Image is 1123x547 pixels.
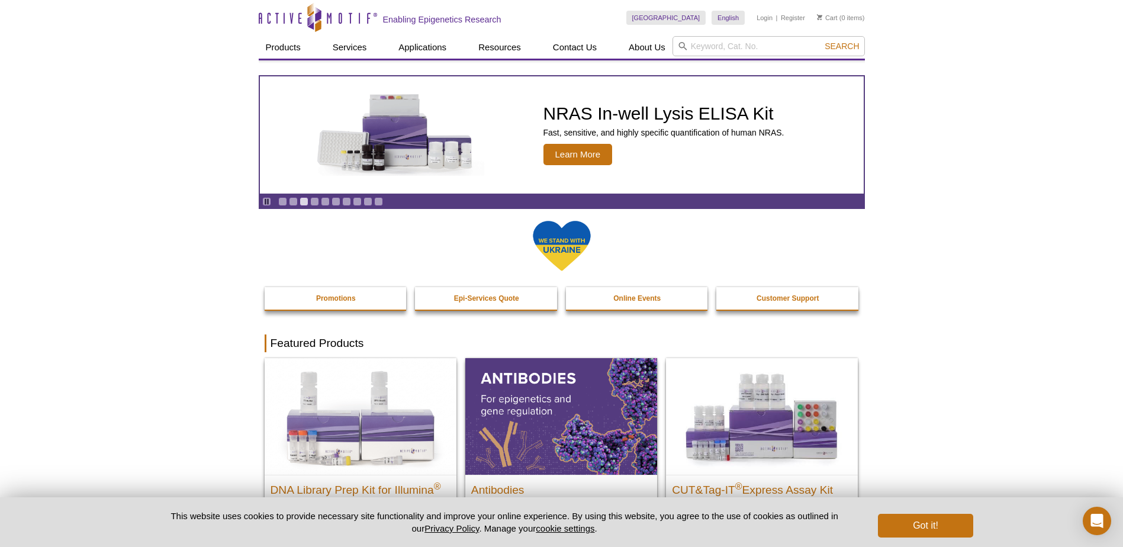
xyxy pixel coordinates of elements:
img: NRAS In-well Lysis ELISA Kit [307,94,484,176]
h2: NRAS In-well Lysis ELISA Kit [543,105,784,123]
li: (0 items) [817,11,865,25]
button: Search [821,41,863,52]
strong: Online Events [613,294,661,303]
a: Customer Support [716,287,860,310]
a: [GEOGRAPHIC_DATA] [626,11,706,25]
img: CUT&Tag-IT® Express Assay Kit [666,358,858,474]
span: Learn More [543,144,613,165]
p: This website uses cookies to provide necessary site functionality and improve your online experie... [150,510,859,535]
a: Go to slide 4 [310,197,319,206]
a: Go to slide 10 [374,197,383,206]
a: Products [259,36,308,59]
strong: Customer Support [757,294,819,303]
a: Go to slide 7 [342,197,351,206]
a: Contact Us [546,36,604,59]
strong: Epi-Services Quote [454,294,519,303]
a: About Us [622,36,672,59]
p: Fast, sensitive, and highly specific quantification of human NRAS. [543,127,784,138]
strong: Promotions [316,294,356,303]
h2: Featured Products [265,334,859,352]
a: NRAS In-well Lysis ELISA Kit NRAS In-well Lysis ELISA Kit Fast, sensitive, and highly specific qu... [260,76,864,194]
a: Epi-Services Quote [415,287,558,310]
div: Open Intercom Messenger [1083,507,1111,535]
h2: CUT&Tag-IT Express Assay Kit [672,478,852,496]
a: Applications [391,36,453,59]
img: All Antibodies [465,358,657,474]
a: Go to slide 1 [278,197,287,206]
a: Go to slide 9 [363,197,372,206]
h2: Enabling Epigenetics Research [383,14,501,25]
a: Toggle autoplay [262,197,271,206]
img: Your Cart [817,14,822,20]
h2: DNA Library Prep Kit for Illumina [271,478,451,496]
img: DNA Library Prep Kit for Illumina [265,358,456,474]
li: | [776,11,778,25]
a: All Antibodies Antibodies Application-tested antibodies for ChIP, CUT&Tag, and CUT&RUN. [465,358,657,538]
a: English [712,11,745,25]
a: Cart [817,14,838,22]
button: cookie settings [536,523,594,533]
a: Go to slide 2 [289,197,298,206]
sup: ® [735,481,742,491]
a: Login [757,14,773,22]
a: Go to slide 8 [353,197,362,206]
a: Register [781,14,805,22]
img: We Stand With Ukraine [532,220,591,272]
input: Keyword, Cat. No. [672,36,865,56]
span: Search [825,41,859,51]
a: Promotions [265,287,408,310]
a: Services [326,36,374,59]
a: Go to slide 3 [300,197,308,206]
a: CUT&Tag-IT® Express Assay Kit CUT&Tag-IT®Express Assay Kit Less variable and higher-throughput ge... [666,358,858,538]
a: Go to slide 5 [321,197,330,206]
button: Got it! [878,514,973,538]
sup: ® [434,481,441,491]
article: NRAS In-well Lysis ELISA Kit [260,76,864,194]
a: Online Events [566,287,709,310]
h2: Antibodies [471,478,651,496]
a: Go to slide 6 [332,197,340,206]
a: Privacy Policy [424,523,479,533]
a: Resources [471,36,528,59]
